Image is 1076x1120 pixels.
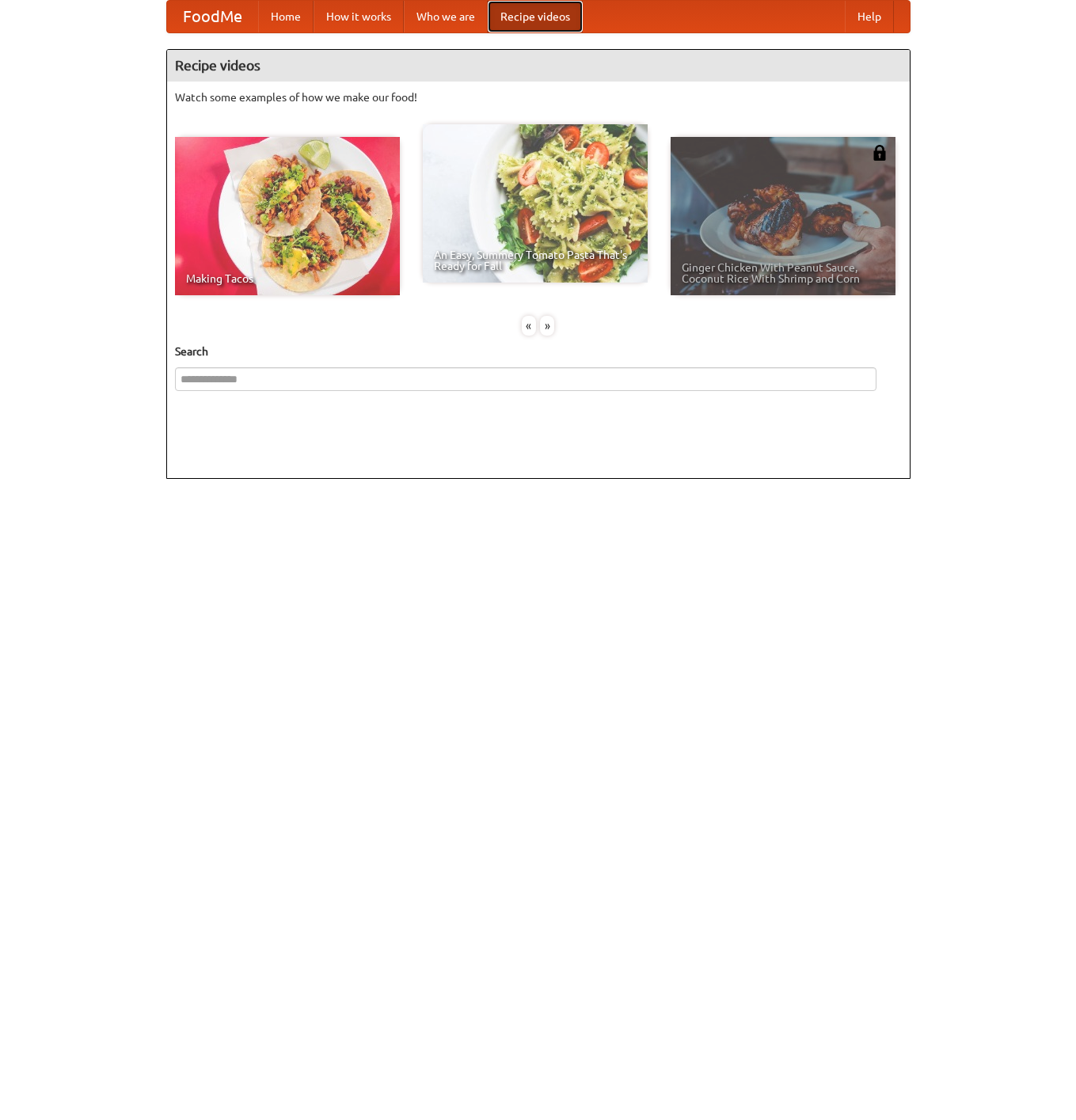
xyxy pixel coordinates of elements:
a: FoodMe [167,1,258,32]
a: Who we are [404,1,488,32]
p: Watch some examples of how we make our food! [175,89,902,105]
div: « [522,316,536,336]
span: Making Tacos [186,273,389,284]
a: Help [845,1,894,32]
h4: Recipe videos [167,50,910,82]
div: » [540,316,554,336]
h5: Search [175,344,902,359]
a: Home [258,1,314,32]
a: Making Tacos [175,137,400,295]
a: Recipe videos [488,1,583,32]
span: An Easy, Summery Tomato Pasta That's Ready for Fall [434,249,637,271]
img: 483408.png [872,145,888,161]
a: How it works [314,1,404,32]
a: An Easy, Summery Tomato Pasta That's Ready for Fall [423,124,648,283]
